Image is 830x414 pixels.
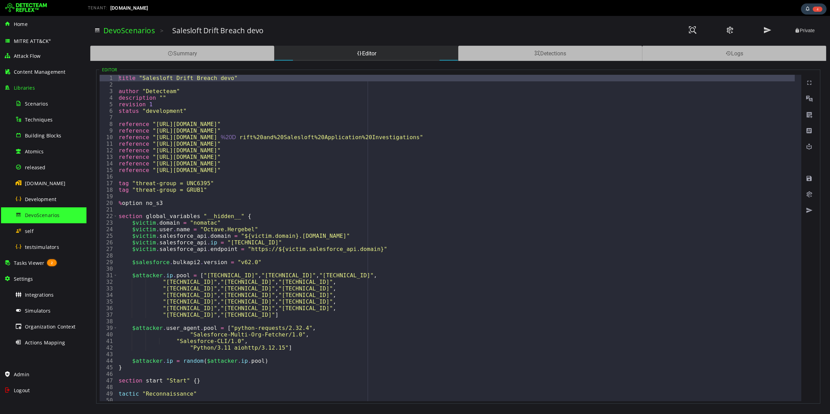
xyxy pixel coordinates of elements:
[13,309,31,315] div: 39
[13,144,31,151] div: 14
[74,11,77,19] span: >
[17,10,68,19] a: DevoScenarios
[13,230,31,236] div: 27
[13,243,31,250] div: 29
[25,196,56,202] span: Development
[13,361,31,368] div: 47
[25,307,50,314] span: Simulators
[13,151,31,157] div: 15
[86,10,177,19] h3: Salesloft Drift Breach devo
[25,116,53,123] span: Techniques
[13,328,31,335] div: 42
[13,217,31,223] div: 25
[25,244,59,250] span: testsimulators
[13,282,31,289] div: 35
[14,276,33,282] span: Settings
[13,276,31,282] div: 34
[13,118,31,125] div: 10
[13,79,31,85] div: 4
[13,59,31,65] div: 1
[13,51,33,57] legend: Editor
[5,2,47,13] img: Detecteam logo
[13,355,31,361] div: 46
[27,197,31,204] span: Toggle code folding, rows 22 through 45
[13,368,31,375] div: 48
[49,38,51,42] sup: ®
[13,105,31,111] div: 8
[13,342,31,348] div: 44
[25,291,54,298] span: Integrations
[25,212,60,218] span: DevoScenarios
[13,315,31,322] div: 40
[13,204,31,210] div: 23
[13,335,31,342] div: 43
[13,269,31,276] div: 33
[14,69,66,75] span: Content Management
[372,30,556,45] div: Detections
[13,289,31,296] div: 36
[708,12,728,17] span: Private
[14,38,51,44] span: MITRE ATT&CK
[13,348,31,355] div: 45
[14,53,40,59] span: Attack Flow
[13,302,31,309] div: 38
[13,236,31,243] div: 28
[556,30,740,45] div: Logs
[13,322,31,328] div: 41
[25,100,48,107] span: Scenarios
[188,30,372,45] div: Editor
[25,339,65,346] span: Actions Mapping
[13,125,31,131] div: 11
[27,256,31,263] span: Toggle code folding, rows 31 through 37
[13,296,31,302] div: 37
[13,256,31,263] div: 31
[14,21,28,27] span: Home
[13,177,31,184] div: 19
[13,190,31,197] div: 21
[13,223,31,230] div: 26
[13,111,31,118] div: 9
[13,72,31,79] div: 3
[13,184,31,190] div: 20
[13,171,31,177] div: 18
[4,30,188,45] div: Summary
[701,10,736,19] button: Private
[13,250,31,256] div: 30
[14,260,44,266] span: Tasks Viewer
[25,323,75,330] span: Organization Context
[801,3,827,15] div: Task Notifications
[813,7,822,12] span: 4
[27,309,31,315] span: Toggle code folding, rows 39 through 42
[13,65,31,72] div: 2
[14,371,29,378] span: Admin
[25,228,34,234] span: self
[13,157,31,164] div: 16
[14,387,30,394] span: Logout
[13,263,31,269] div: 32
[13,197,31,204] div: 22
[13,92,31,98] div: 6
[13,98,31,105] div: 7
[25,180,66,187] span: [DOMAIN_NAME]
[110,5,148,11] span: [DOMAIN_NAME]
[13,210,31,217] div: 24
[13,375,31,381] div: 49
[25,164,46,171] span: released
[13,381,31,388] div: 50
[25,148,44,155] span: Atomics
[25,132,61,139] span: Building Blocks
[47,259,57,267] span: 2
[14,84,35,91] span: Libraries
[13,138,31,144] div: 13
[13,131,31,138] div: 12
[88,6,108,10] span: TENANT:
[13,85,31,92] div: 5
[13,164,31,171] div: 17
